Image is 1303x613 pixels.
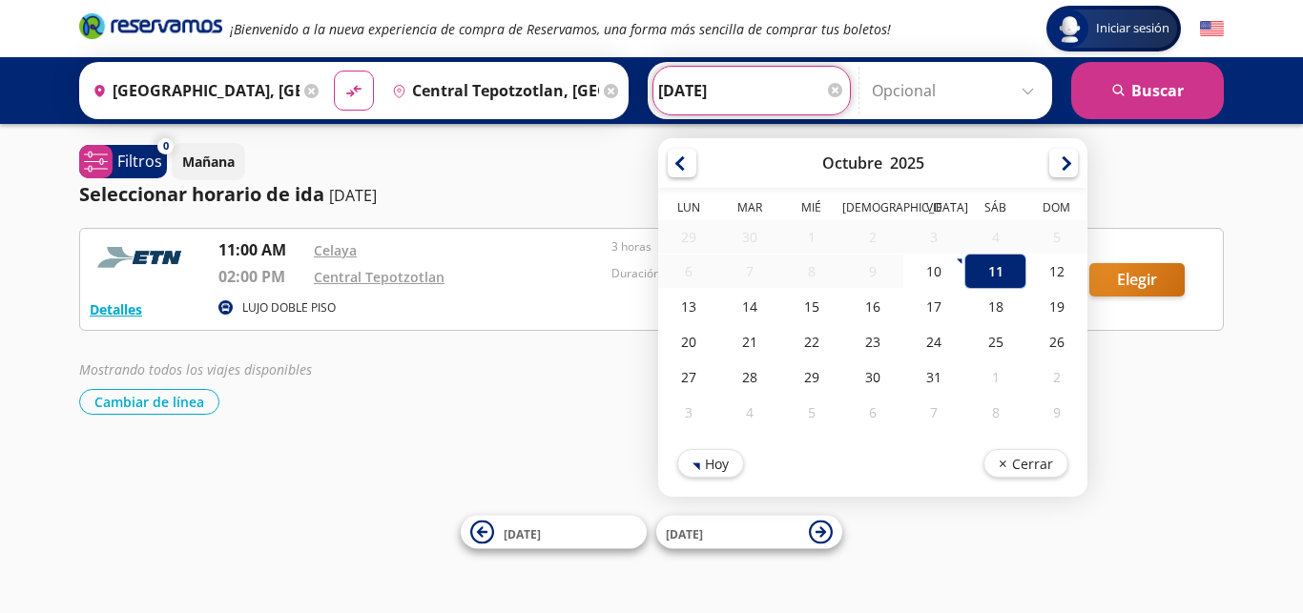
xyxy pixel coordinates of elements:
div: 31-Oct-25 [903,359,964,395]
div: 09-Oct-25 [842,255,903,288]
em: ¡Bienvenido a la nueva experiencia de compra de Reservamos, una forma más sencilla de comprar tus... [230,20,891,38]
th: Lunes [658,199,719,220]
button: Detalles [90,299,142,319]
p: 02:00 PM [218,265,304,288]
button: Hoy [677,449,744,478]
div: 01-Oct-25 [781,220,842,254]
p: [DATE] [329,184,377,207]
div: 06-Oct-25 [658,255,719,288]
button: [DATE] [461,516,647,549]
p: 11:00 AM [218,238,304,261]
div: 10-Oct-25 [903,254,964,289]
div: 18-Oct-25 [964,289,1025,324]
div: 02-Oct-25 [842,220,903,254]
div: 17-Oct-25 [903,289,964,324]
div: 20-Oct-25 [658,324,719,359]
div: 13-Oct-25 [658,289,719,324]
button: English [1200,17,1224,41]
th: Viernes [903,199,964,220]
div: 02-Nov-25 [1026,359,1087,395]
div: 05-Nov-25 [781,395,842,430]
div: 28-Oct-25 [719,359,780,395]
span: 0 [163,138,169,154]
img: RESERVAMOS [90,238,195,276]
th: Martes [719,199,780,220]
div: 19-Oct-25 [1026,289,1087,324]
p: LUJO DOBLE PISO [242,299,336,317]
p: 3 horas [611,238,900,255]
div: 14-Oct-25 [719,289,780,324]
div: 04-Nov-25 [719,395,780,430]
div: 06-Nov-25 [842,395,903,430]
div: 23-Oct-25 [842,324,903,359]
th: Jueves [842,199,903,220]
em: Mostrando todos los viajes disponibles [79,360,312,378]
div: 30-Sep-25 [719,220,780,254]
div: 08-Oct-25 [781,255,842,288]
p: Mañana [182,152,235,172]
div: 27-Oct-25 [658,359,719,395]
div: 05-Oct-25 [1026,220,1087,254]
div: 07-Oct-25 [719,255,780,288]
input: Buscar Destino [384,67,599,114]
button: Buscar [1071,62,1224,119]
div: 21-Oct-25 [719,324,780,359]
button: [DATE] [656,516,842,549]
button: Cambiar de línea [79,389,219,415]
div: 24-Oct-25 [903,324,964,359]
span: [DATE] [666,525,703,541]
div: 09-Nov-25 [1026,395,1087,430]
div: 07-Nov-25 [903,395,964,430]
div: 08-Nov-25 [964,395,1025,430]
div: 03-Nov-25 [658,395,719,430]
div: 16-Oct-25 [842,289,903,324]
i: Brand Logo [79,11,222,40]
div: 12-Oct-25 [1026,254,1087,289]
div: Octubre [822,153,882,174]
div: 2025 [890,153,924,174]
input: Elegir Fecha [658,67,845,114]
div: 22-Oct-25 [781,324,842,359]
div: 29-Sep-25 [658,220,719,254]
button: Elegir [1089,263,1185,296]
p: Duración [611,265,900,282]
a: Celaya [314,241,357,259]
input: Opcional [872,67,1043,114]
div: 03-Oct-25 [903,220,964,254]
span: [DATE] [504,525,541,541]
div: 25-Oct-25 [964,324,1025,359]
div: 01-Nov-25 [964,359,1025,395]
input: Buscar Origen [85,67,300,114]
p: Filtros [117,150,162,173]
th: Domingo [1026,199,1087,220]
div: 29-Oct-25 [781,359,842,395]
div: 30-Oct-25 [842,359,903,395]
button: Mañana [172,143,245,180]
a: Central Tepotzotlan [314,268,445,286]
button: Cerrar [983,449,1068,478]
th: Miércoles [781,199,842,220]
div: 15-Oct-25 [781,289,842,324]
th: Sábado [964,199,1025,220]
p: Seleccionar horario de ida [79,180,324,209]
div: 04-Oct-25 [964,220,1025,254]
span: Iniciar sesión [1088,19,1177,38]
div: 26-Oct-25 [1026,324,1087,359]
a: Brand Logo [79,11,222,46]
div: 11-Oct-25 [964,254,1025,289]
button: 0Filtros [79,145,167,178]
